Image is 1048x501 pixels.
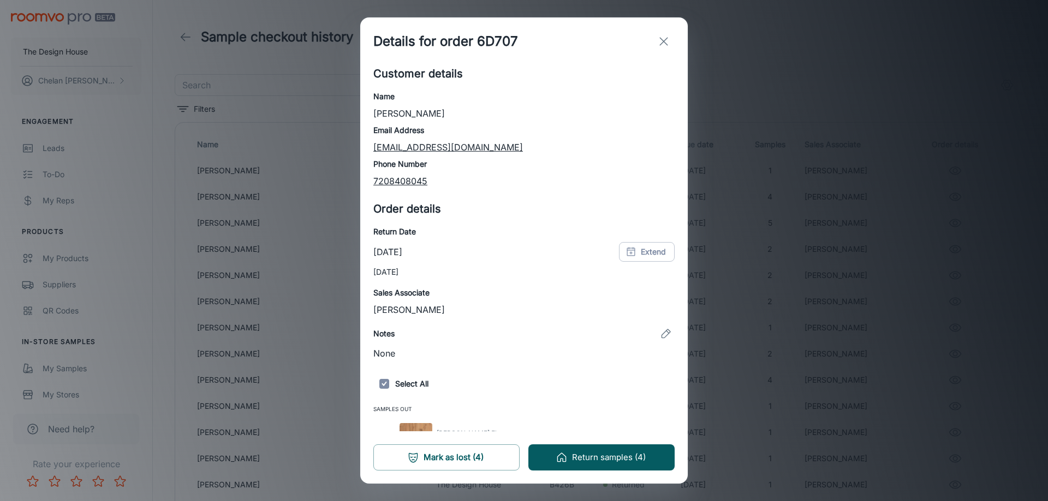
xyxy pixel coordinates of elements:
h6: Name [373,90,675,102]
h6: Sales Associate [373,287,675,299]
h6: Email Address [373,124,675,136]
h5: Customer details [373,65,675,82]
button: Mark as lost (4) [373,444,520,470]
button: Extend [619,242,675,262]
p: [PERSON_NAME] [373,303,675,316]
h6: Return Date [373,226,675,238]
p: None [373,347,675,360]
h6: Select All [373,373,675,395]
button: Return samples (4) [528,444,675,470]
a: [EMAIL_ADDRESS][DOMAIN_NAME] [373,142,523,153]
span: [PERSON_NAME] Floors [437,428,526,438]
p: [DATE] [373,245,402,258]
a: 7208408045 [373,176,427,186]
h5: Order details [373,201,675,217]
h1: Details for order 6D707 [373,32,518,51]
span: Samples Out [373,403,675,419]
h6: Notes [373,328,395,340]
button: exit [653,31,675,52]
h6: Phone Number [373,158,675,170]
p: [PERSON_NAME] [373,107,675,120]
img: Landmark Sliced Hickory [400,423,432,456]
p: [DATE] [373,266,675,278]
